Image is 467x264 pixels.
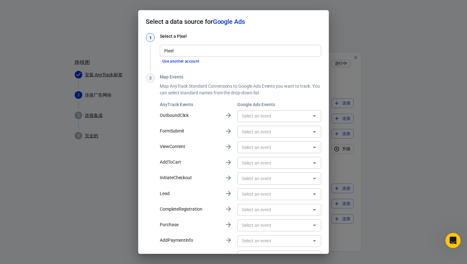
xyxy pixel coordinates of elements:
[160,221,220,228] p: Purchase
[310,127,319,136] button: Open
[310,252,319,261] button: Open
[160,237,220,244] p: AddPaymentInfo
[239,221,309,229] input: Select an event
[239,143,309,151] input: Select an event
[239,112,309,120] input: Select an event
[239,128,309,136] input: Select an event
[310,112,319,120] button: Open
[160,206,220,213] p: CompleteRegistration
[310,205,319,214] button: Open
[310,174,319,183] button: Open
[239,206,309,214] input: Select an event
[213,18,245,25] span: Google Ads
[310,143,319,152] button: Open
[160,190,220,197] p: Lead
[146,33,155,42] div: 1
[160,101,220,108] h6: AnyTrack Events
[162,47,318,55] input: Type to search
[237,101,321,108] h6: Google Ads Events
[310,190,319,199] button: Open
[160,33,321,40] h3: Select a Pixel
[160,83,321,96] p: Map AnyTrack Standard Conversions to Google Ads Events you want to track. You can select standard...
[160,112,220,119] p: OutboundClick
[160,174,220,181] p: InitiateCheckout
[239,253,309,261] input: Select an event
[160,143,220,150] p: ViewContent
[146,74,155,83] div: 2
[239,237,309,245] input: Select an event
[239,174,309,182] input: Select an event
[310,236,319,245] button: Open
[310,159,319,167] button: Open
[138,10,329,33] h2: Select a data source for
[310,221,319,230] button: Open
[239,190,309,198] input: Select an event
[445,233,461,248] iframe: 对讲机实时聊天
[239,159,309,167] input: Select an event
[160,253,220,259] p: Upsell
[160,74,321,80] h3: Map Events
[160,58,202,65] button: Use another account
[160,159,220,166] p: AddToCart
[160,128,220,134] p: FormSubmit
